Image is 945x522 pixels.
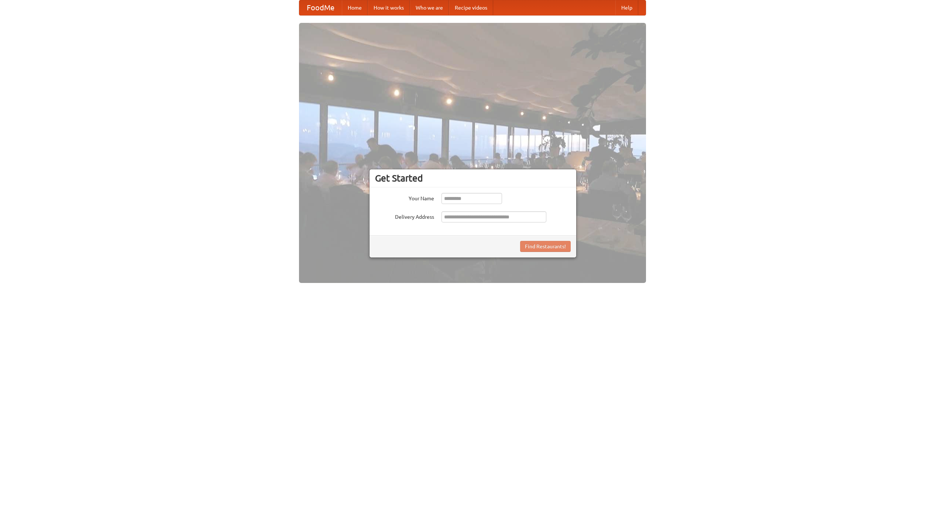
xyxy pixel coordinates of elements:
a: FoodMe [299,0,342,15]
h3: Get Started [375,173,571,184]
a: How it works [368,0,410,15]
a: Recipe videos [449,0,493,15]
a: Help [615,0,638,15]
button: Find Restaurants! [520,241,571,252]
label: Your Name [375,193,434,202]
a: Home [342,0,368,15]
a: Who we are [410,0,449,15]
label: Delivery Address [375,211,434,221]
